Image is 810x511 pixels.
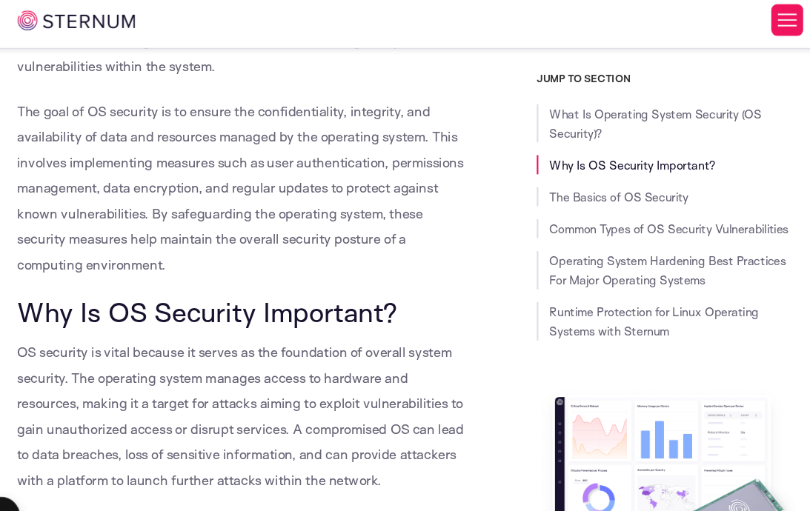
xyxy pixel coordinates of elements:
[522,74,770,86] h3: JUMP TO SECTION
[534,290,728,321] a: Runtime Protection for Linux Operating Systems with Sternum
[41,17,150,36] img: sternum iot
[41,102,455,260] span: The goal of OS security is to ensure the confidentiality, integrity, and availability of data and...
[534,213,756,227] a: Common Types of OS Security Vulnerabilities
[534,106,731,138] a: What Is Operating System Security (OS Security)?
[740,11,769,41] button: Toggle Menu
[41,326,455,460] span: OS security is vital because it serves as the foundation of overall system security. The operatin...
[534,183,663,197] a: The Basics of OS Security
[7,468,43,504] button: Open CMP widget
[534,242,754,274] a: Operating System Hardening Best Practices For Major Operating Systems
[534,153,688,167] a: Why Is OS Security Important?
[41,281,394,312] span: Why Is OS Security Important?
